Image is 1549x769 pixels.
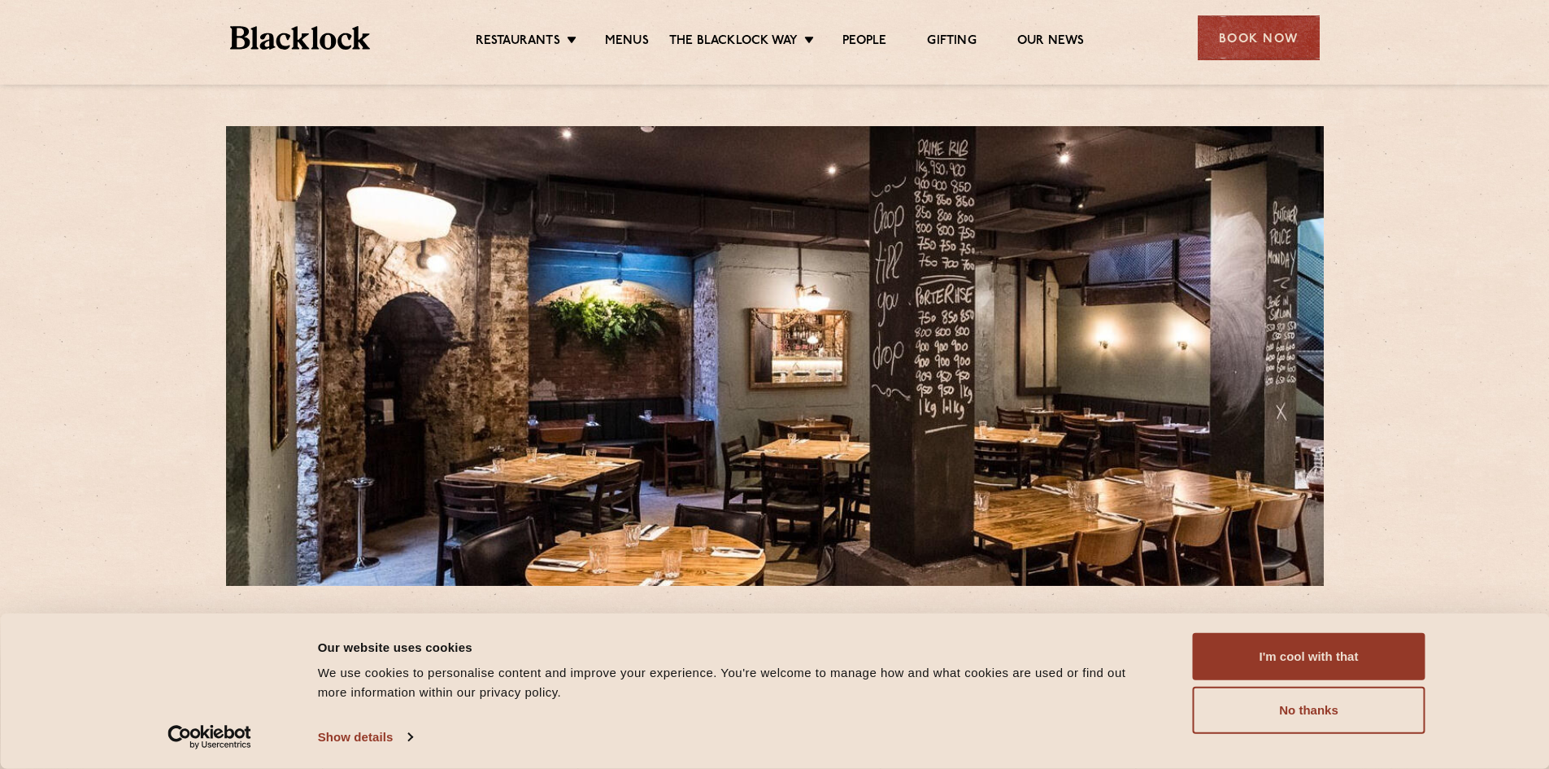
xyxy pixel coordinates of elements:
[318,725,412,749] a: Show details
[1017,33,1085,51] a: Our News
[669,33,798,51] a: The Blacklock Way
[605,33,649,51] a: Menus
[138,725,281,749] a: Usercentrics Cookiebot - opens in a new window
[1193,633,1425,680] button: I'm cool with that
[842,33,886,51] a: People
[1193,687,1425,734] button: No thanks
[1198,15,1320,60] div: Book Now
[927,33,976,51] a: Gifting
[318,637,1156,657] div: Our website uses cookies
[318,663,1156,702] div: We use cookies to personalise content and improve your experience. You're welcome to manage how a...
[230,26,371,50] img: BL_Textured_Logo-footer-cropped.svg
[476,33,560,51] a: Restaurants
